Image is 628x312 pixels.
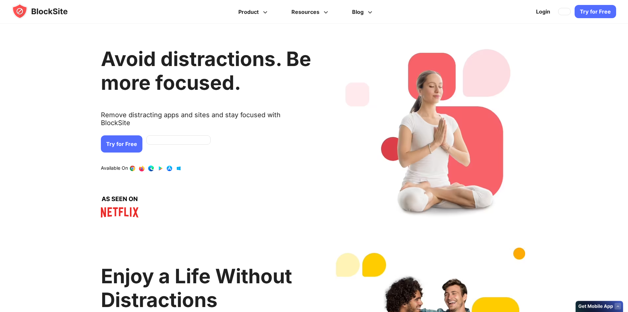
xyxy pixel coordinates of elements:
[575,5,616,18] a: Try for Free
[101,165,128,172] text: Available On
[101,135,142,153] a: Try for Free
[101,111,311,132] text: Remove distracting apps and sites and stay focused with BlockSite
[532,4,554,20] a: Login
[101,47,311,94] h1: Avoid distractions. Be more focused.
[12,3,80,19] img: blocksite-icon.5d769676.svg
[101,264,311,312] h2: Enjoy a Life Without Distractions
